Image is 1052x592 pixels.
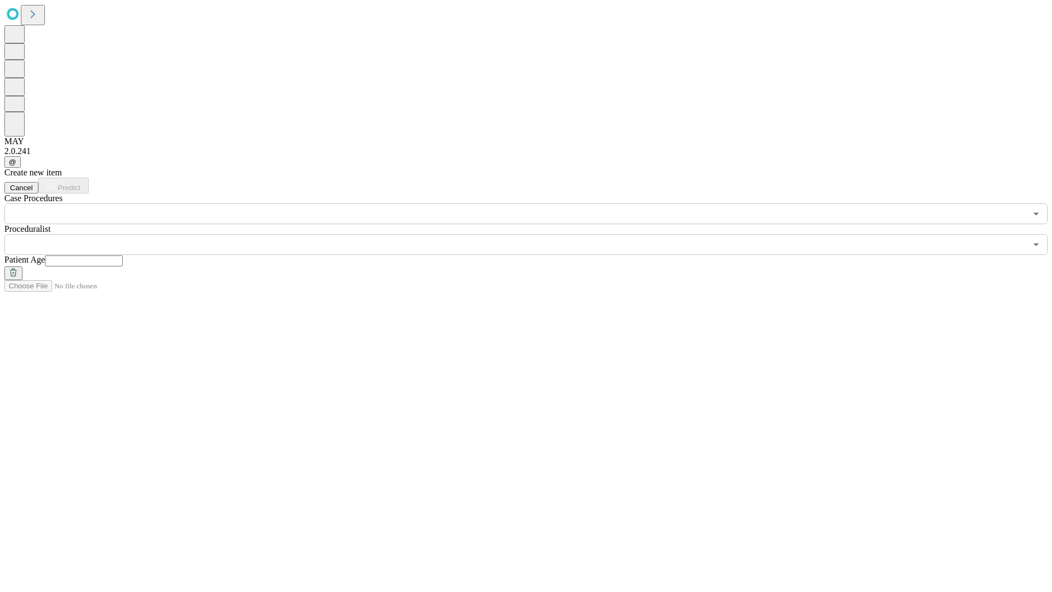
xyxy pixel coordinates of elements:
[38,178,89,193] button: Predict
[4,224,50,234] span: Proceduralist
[9,158,16,166] span: @
[58,184,80,192] span: Predict
[4,168,62,177] span: Create new item
[4,146,1048,156] div: 2.0.241
[10,184,33,192] span: Cancel
[1028,237,1044,252] button: Open
[4,193,62,203] span: Scheduled Procedure
[1028,206,1044,221] button: Open
[4,255,45,264] span: Patient Age
[4,136,1048,146] div: MAY
[4,182,38,193] button: Cancel
[4,156,21,168] button: @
